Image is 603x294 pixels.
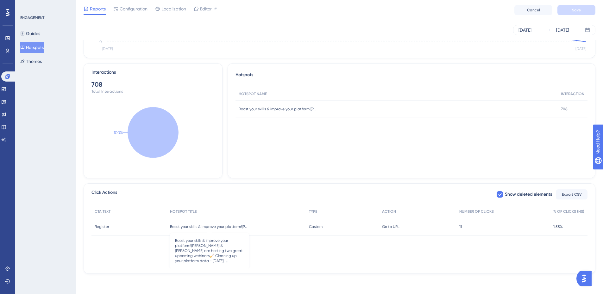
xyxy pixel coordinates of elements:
iframe: UserGuiding AI Assistant Launcher [576,269,595,288]
tspan: [DATE] [102,46,113,51]
span: HOTSPOT NAME [239,91,267,96]
span: Click Actions [91,189,117,200]
span: Boost your skills & improve your platform![PERSON_NAME] & [PERSON_NAME] are hosting two great upc... [170,224,249,229]
span: Cancel [527,8,540,13]
span: INTERACTION [561,91,584,96]
button: Cancel [514,5,552,15]
tspan: [DATE] [575,46,586,51]
text: 100% [114,130,123,135]
span: Need Help? [15,2,40,9]
div: 708 [91,80,215,89]
span: 11 [459,224,462,229]
span: 1.55% [553,224,563,229]
span: ACTION [382,209,396,214]
div: Interactions [91,69,116,76]
span: Localization [161,5,186,13]
span: Register [95,224,109,229]
div: ENGAGEMENT [20,15,44,20]
button: Export CSV [556,189,587,199]
span: Show deleted elements [505,191,552,198]
span: TYPE [309,209,317,214]
span: 708 [561,107,568,112]
span: Hotspots [236,71,253,83]
span: HOTSPOT TITLE [170,209,197,214]
button: Guides [20,28,40,39]
div: [DATE] [518,26,531,34]
span: Configuration [120,5,148,13]
span: Export CSV [562,192,582,197]
button: Themes [20,56,42,67]
span: Custom [309,224,323,229]
tspan: 0 [99,40,102,44]
span: Reports [90,5,106,13]
button: Save [557,5,595,15]
span: Boost your skills & improve your platform![PERSON_NAME] & [PERSON_NAME] are hosting two great upc... [175,238,244,263]
div: [DATE] [556,26,569,34]
span: Boost your skills & improve your platform![PERSON_NAME] & [PERSON_NAME] are hosting two great upc... [239,107,318,112]
button: Hotspots [20,42,44,53]
span: CTA TEXT [95,209,110,214]
span: Editor [200,5,212,13]
span: Save [572,8,581,13]
span: NUMBER OF CLICKS [459,209,494,214]
span: % OF CLICKS (HS) [553,209,584,214]
span: Go to URL [382,224,399,229]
